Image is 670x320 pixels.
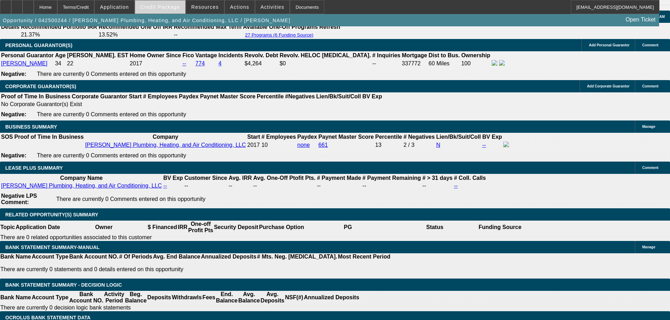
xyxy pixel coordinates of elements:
[55,60,66,67] td: 34
[338,253,391,260] th: Most Recent Period
[196,60,205,66] a: 774
[363,175,421,181] b: # Payment Remaining
[218,52,243,58] b: Incidents
[482,134,502,140] b: BV Exp
[375,142,402,148] div: 13
[1,52,53,58] b: Personal Guarantor
[316,93,361,99] b: Lien/Bk/Suit/Coll
[261,142,268,148] span: 10
[202,291,216,304] th: Fees
[280,52,371,58] b: Revolv. HELOC [MEDICAL_DATA].
[318,134,374,140] b: Paynet Master Score
[225,0,255,14] button: Actions
[14,133,84,141] th: Proof of Time In Business
[1,193,37,205] b: Negative LPS Comment:
[642,166,658,170] span: Comment
[171,291,202,304] th: Withdrawls
[285,93,315,99] b: #Negatives
[5,84,76,89] span: CORPORATE GUARANTOR(S)
[173,31,242,38] td: --
[31,291,69,304] th: Account Type
[589,43,630,47] span: Add Personal Guarantor
[183,60,186,66] a: --
[188,221,213,234] th: One-off Profit Pts
[372,52,400,58] b: # Inquiries
[140,4,180,10] span: Credit Package
[60,221,147,234] th: Owner
[119,253,153,260] th: # Of Periods
[391,221,478,234] th: Status
[230,4,249,10] span: Actions
[402,60,428,67] td: 337772
[461,60,491,67] td: 100
[143,93,178,99] b: # Employees
[253,175,315,181] b: Avg. One-Off Ptofit Pts.
[244,52,278,58] b: Revolv. Debt
[317,182,361,189] td: --
[1,152,26,158] b: Negative:
[129,93,141,99] b: Start
[243,32,315,38] button: 27 Programs (6 Funding Source)
[297,134,317,140] b: Paydex
[147,291,172,304] th: Deposits
[429,52,460,58] b: Dist to Bus.
[1,60,47,66] a: [PERSON_NAME]
[72,93,127,99] b: Corporate Guarantor
[5,212,98,217] span: RELATED OPPORTUNITY(S) SUMMARY
[247,134,260,140] b: Start
[436,134,481,140] b: Lien/Bk/Suit/Coll
[1,93,71,100] th: Proof of Time In Business
[177,221,188,234] th: IRR
[20,31,97,38] td: 21.37%
[403,142,435,148] div: 2 / 3
[56,196,205,202] span: There are currently 0 Comments entered on this opportunity
[153,134,178,140] b: Company
[492,60,497,66] img: facebook-icon.png
[216,291,238,304] th: End. Balance
[297,142,310,148] a: none
[184,182,228,189] td: --
[130,52,181,58] b: Home Owner Since
[218,60,222,66] a: 4
[454,183,458,189] a: --
[5,244,100,250] span: BANK STATEMENT SUMMARY-MANUAL
[5,165,63,171] span: LEASE PLUS SUMMARY
[375,134,402,140] b: Percentile
[1,183,162,189] a: [PERSON_NAME] Plumbing, Heating, and Air Conditioning, LLC
[317,175,361,181] b: # Payment Made
[200,93,255,99] b: Paynet Master Score
[362,93,382,99] b: BV Exp
[482,142,486,148] a: --
[69,291,104,304] th: Bank Account NO.
[454,175,486,181] b: # Coll. Calls
[478,221,522,234] th: Funding Source
[186,0,224,14] button: Resources
[319,24,341,31] th: Refresh
[125,291,147,304] th: Beg. Balance
[285,291,304,304] th: NSF(#)
[304,221,391,234] th: PG
[318,142,328,148] a: 661
[130,60,142,66] span: 2017
[642,84,658,88] span: Comment
[31,253,69,260] th: Account Type
[60,175,103,181] b: Company Name
[67,60,129,67] td: 22
[37,71,186,77] span: There are currently 0 Comments entered on this opportunity
[422,175,453,181] b: # > 31 days
[503,142,509,147] img: facebook-icon.png
[436,142,440,148] a: N
[403,134,435,140] b: # Negatives
[279,60,371,67] td: $0
[642,125,655,129] span: Manage
[15,221,60,234] th: Application Date
[261,134,296,140] b: # Employees
[428,60,460,67] td: 60 Miles
[257,253,338,260] th: # Mts. Neg. [MEDICAL_DATA].
[238,291,260,304] th: Avg. Balance
[196,52,217,58] b: Vantage
[642,245,655,249] span: Manage
[422,182,453,189] td: --
[163,175,183,181] b: BV Exp
[0,266,390,273] p: There are currently 0 statements and 0 details entered on this opportunity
